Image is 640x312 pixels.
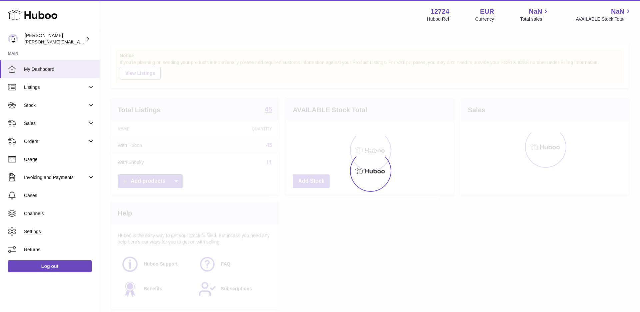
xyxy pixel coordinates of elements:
span: NaN [611,7,624,16]
div: Currency [475,16,494,22]
div: [PERSON_NAME] [25,32,85,45]
span: Total sales [520,16,550,22]
span: Usage [24,156,95,163]
div: Huboo Ref [427,16,449,22]
span: Listings [24,84,88,91]
span: Cases [24,192,95,199]
span: Sales [24,120,88,127]
span: Returns [24,247,95,253]
span: Invoicing and Payments [24,174,88,181]
span: My Dashboard [24,66,95,72]
a: Log out [8,260,92,272]
span: NaN [529,7,542,16]
strong: 12724 [431,7,449,16]
img: sebastian@ffern.co [8,34,18,44]
span: Stock [24,102,88,109]
strong: EUR [480,7,494,16]
span: AVAILABLE Stock Total [576,16,632,22]
span: Settings [24,228,95,235]
a: NaN Total sales [520,7,550,22]
span: Channels [24,210,95,217]
span: [PERSON_NAME][EMAIL_ADDRESS][DOMAIN_NAME] [25,39,134,44]
span: Orders [24,138,88,145]
a: NaN AVAILABLE Stock Total [576,7,632,22]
